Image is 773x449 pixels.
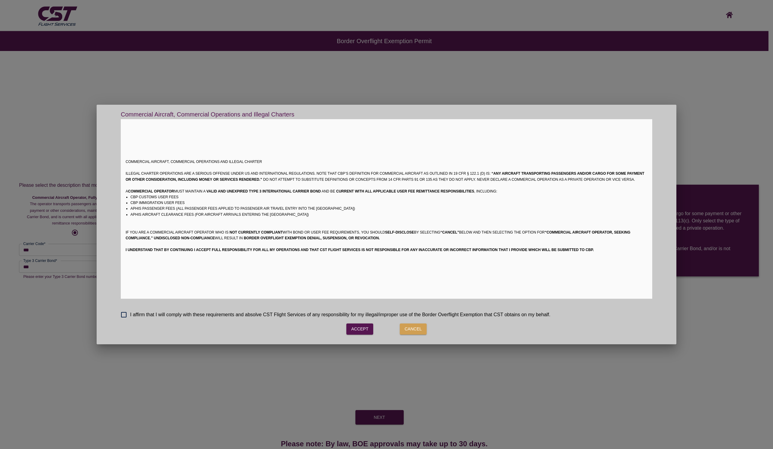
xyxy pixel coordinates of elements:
strong: “Commercial Aircraft Operator, Seeking Compliance.” [126,230,630,240]
strong: current with all applicable user fee remittance responsibilities [336,189,474,193]
strong: Commercial Operator [128,189,174,193]
span: I affirm that I will comply with these requirements and absolve CST Flight Services of any respon... [130,311,550,318]
strong: not currently compliant [229,230,283,234]
strong: self-disclose [385,230,414,234]
button: Cancel [400,323,427,335]
strong: border overflight exemption denial, suspension, or revocation. [244,236,380,240]
li: CBP immigration user fees [130,200,647,206]
button: Accept [346,323,373,335]
strong: “CANCEL” [440,230,459,234]
li: CBP customs user fees [130,194,647,200]
li: APHIS aircraft clearance fees (for aircraft arrivals entering the [GEOGRAPHIC_DATA]) [130,212,647,218]
p: Illegal charter operations are a serious offense under US and International Regulations. Note tha... [126,171,647,182]
h2: Commercial Aircraft, Commercial Operations and Illegal Charters [97,105,676,119]
p: A must maintain a and be , including: [126,189,647,224]
strong: I understand that by continuing I accept full responsibility for all my operations and that CST F... [126,248,594,252]
span: “Any aircraft transporting passengers and/or cargo for some payment or other consideration, inclu... [126,171,644,181]
p: COMMERCIAL AIRCRAFT, COMMERCIAL OPERATIONS AND ILLEGAL CHARTER [126,159,647,165]
strong: valid and unexpired Type 3 International Carrier Bond [207,189,321,193]
li: APHIS passenger fees (all passenger fees applied to passenger air travel entry into the [GEOGRAPH... [130,206,647,212]
strong: Undisclosed non-compliance [154,236,215,240]
p: If you are a Commercial Aircraft Operator who is with bond or user fee requirements, you should b... [126,230,647,241]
